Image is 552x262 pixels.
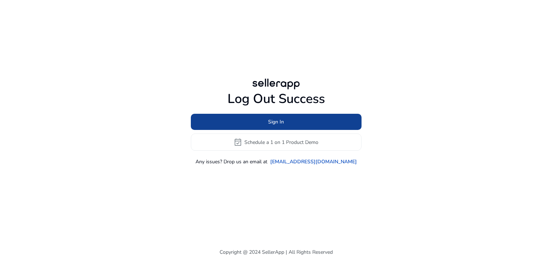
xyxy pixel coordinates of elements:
[191,91,362,107] h1: Log Out Success
[191,134,362,151] button: event_availableSchedule a 1 on 1 Product Demo
[270,158,357,165] a: [EMAIL_ADDRESS][DOMAIN_NAME]
[234,138,242,146] span: event_available
[195,158,267,165] p: Any issues? Drop us an email at
[191,114,362,130] button: Sign In
[268,118,284,126] span: Sign In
